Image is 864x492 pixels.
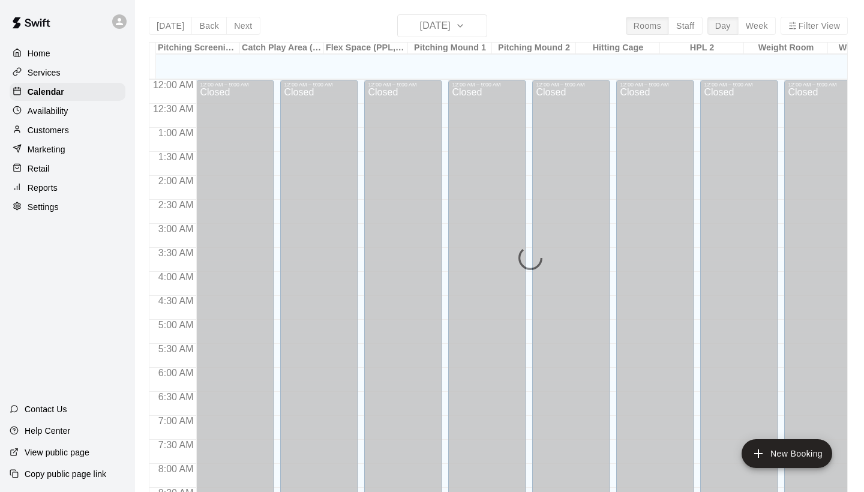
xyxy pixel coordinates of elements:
[10,44,125,62] a: Home
[10,83,125,101] a: Calendar
[155,416,197,426] span: 7:00 AM
[28,47,50,59] p: Home
[28,163,50,175] p: Retail
[10,179,125,197] a: Reports
[25,403,67,415] p: Contact Us
[28,124,69,136] p: Customers
[155,224,197,234] span: 3:00 AM
[28,201,59,213] p: Settings
[576,43,660,54] div: Hitting Cage
[10,198,125,216] a: Settings
[155,392,197,402] span: 6:30 AM
[155,152,197,162] span: 1:30 AM
[324,43,408,54] div: Flex Space (PPL, Green Turf)
[156,43,240,54] div: Pitching Screenings
[240,43,324,54] div: Catch Play Area (Black Turf)
[155,344,197,354] span: 5:30 AM
[28,182,58,194] p: Reports
[744,43,828,54] div: Weight Room
[25,468,106,480] p: Copy public page link
[620,82,691,88] div: 12:00 AM – 9:00 AM
[28,143,65,155] p: Marketing
[742,439,832,468] button: add
[155,176,197,186] span: 2:00 AM
[25,446,89,458] p: View public page
[284,82,355,88] div: 12:00 AM – 9:00 AM
[28,105,68,117] p: Availability
[536,82,607,88] div: 12:00 AM – 9:00 AM
[155,248,197,258] span: 3:30 AM
[155,128,197,138] span: 1:00 AM
[660,43,744,54] div: HPL 2
[28,86,64,98] p: Calendar
[150,80,197,90] span: 12:00 AM
[28,67,61,79] p: Services
[10,140,125,158] a: Marketing
[10,102,125,120] a: Availability
[155,368,197,378] span: 6:00 AM
[25,425,70,437] p: Help Center
[155,200,197,210] span: 2:30 AM
[10,160,125,178] a: Retail
[155,464,197,474] span: 8:00 AM
[368,82,439,88] div: 12:00 AM – 9:00 AM
[155,272,197,282] span: 4:00 AM
[492,43,576,54] div: Pitching Mound 2
[704,82,775,88] div: 12:00 AM – 9:00 AM
[200,82,271,88] div: 12:00 AM – 9:00 AM
[155,296,197,306] span: 4:30 AM
[452,82,523,88] div: 12:00 AM – 9:00 AM
[155,320,197,330] span: 5:00 AM
[10,121,125,139] a: Customers
[408,43,492,54] div: Pitching Mound 1
[788,82,859,88] div: 12:00 AM – 9:00 AM
[150,104,197,114] span: 12:30 AM
[10,64,125,82] a: Services
[155,440,197,450] span: 7:30 AM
